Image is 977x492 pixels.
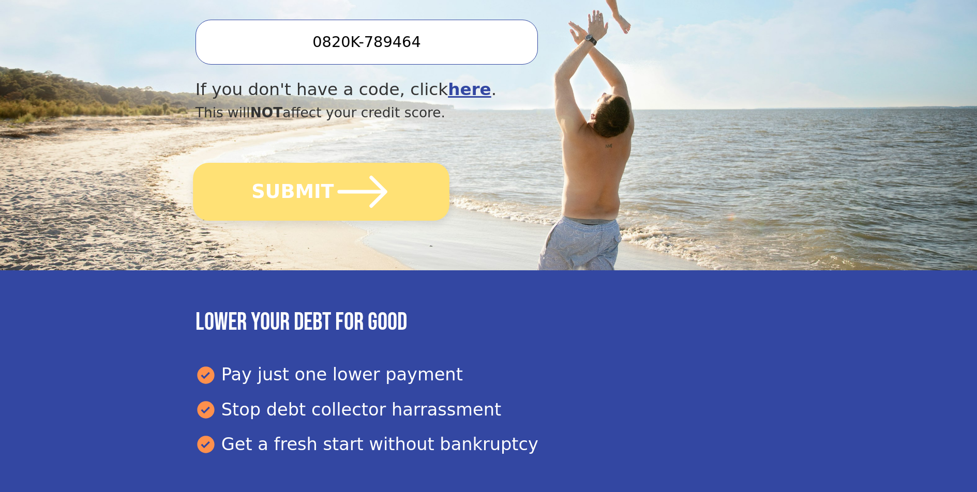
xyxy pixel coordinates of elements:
[196,77,694,102] div: If you don't have a code, click .
[196,397,781,423] div: Stop debt collector harrassment
[250,104,283,120] span: NOT
[196,362,781,388] div: Pay just one lower payment
[193,163,449,221] button: SUBMIT
[196,20,538,64] input: Enter your Offer Code:
[196,308,781,337] h3: Lower your debt for good
[196,432,781,457] div: Get a fresh start without bankruptcy
[448,80,491,99] a: here
[196,102,694,123] div: This will affect your credit score.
